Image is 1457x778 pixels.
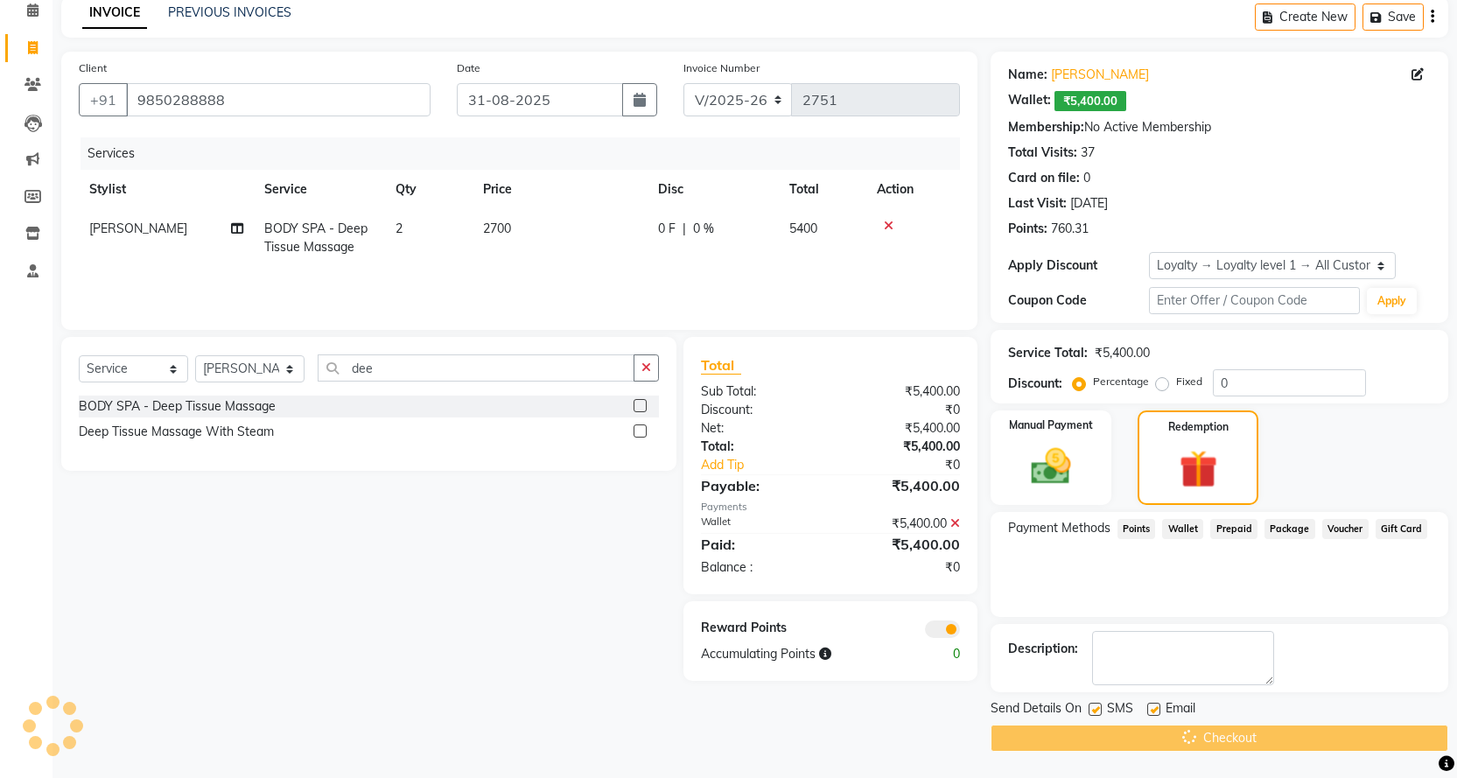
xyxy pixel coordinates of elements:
[830,475,973,496] div: ₹5,400.00
[1070,194,1108,213] div: [DATE]
[1008,344,1088,362] div: Service Total:
[1081,144,1095,162] div: 37
[1162,519,1203,539] span: Wallet
[126,83,431,116] input: Search by Name/Mobile/Email/Code
[1009,417,1093,433] label: Manual Payment
[79,83,128,116] button: +91
[830,401,973,419] div: ₹0
[473,170,648,209] th: Price
[79,170,254,209] th: Stylist
[1008,118,1431,137] div: No Active Membership
[701,500,960,515] div: Payments
[991,699,1082,721] span: Send Details On
[901,645,972,663] div: 0
[701,356,741,375] span: Total
[1166,699,1195,721] span: Email
[688,419,830,438] div: Net:
[830,534,973,555] div: ₹5,400.00
[1008,66,1047,84] div: Name:
[1095,344,1150,362] div: ₹5,400.00
[264,221,368,255] span: BODY SPA - Deep Tissue Massage
[81,137,973,170] div: Services
[1107,699,1133,721] span: SMS
[1008,220,1047,238] div: Points:
[1008,194,1067,213] div: Last Visit:
[1008,256,1149,275] div: Apply Discount
[693,220,714,238] span: 0 %
[254,170,385,209] th: Service
[683,220,686,238] span: |
[830,419,973,438] div: ₹5,400.00
[1322,519,1369,539] span: Voucher
[1008,118,1084,137] div: Membership:
[1168,419,1229,435] label: Redemption
[1176,374,1202,389] label: Fixed
[318,354,634,382] input: Search or Scan
[854,456,973,474] div: ₹0
[789,221,817,236] span: 5400
[89,221,187,236] span: [PERSON_NAME]
[1093,374,1149,389] label: Percentage
[1054,91,1126,111] span: ₹5,400.00
[688,534,830,555] div: Paid:
[688,382,830,401] div: Sub Total:
[1019,444,1083,489] img: _cash.svg
[385,170,473,209] th: Qty
[688,619,830,638] div: Reward Points
[1167,445,1229,493] img: _gift.svg
[1264,519,1315,539] span: Package
[830,558,973,577] div: ₹0
[830,438,973,456] div: ₹5,400.00
[688,645,901,663] div: Accumulating Points
[79,60,107,76] label: Client
[688,558,830,577] div: Balance :
[688,515,830,533] div: Wallet
[483,221,511,236] span: 2700
[688,401,830,419] div: Discount:
[1083,169,1090,187] div: 0
[457,60,480,76] label: Date
[1117,519,1156,539] span: Points
[1051,220,1089,238] div: 760.31
[1008,375,1062,393] div: Discount:
[1008,519,1110,537] span: Payment Methods
[830,382,973,401] div: ₹5,400.00
[1008,144,1077,162] div: Total Visits:
[688,475,830,496] div: Payable:
[79,423,274,441] div: Deep Tissue Massage With Steam
[1008,291,1149,310] div: Coupon Code
[866,170,960,209] th: Action
[688,438,830,456] div: Total:
[79,397,276,416] div: BODY SPA - Deep Tissue Massage
[683,60,760,76] label: Invoice Number
[1255,4,1355,31] button: Create New
[658,220,676,238] span: 0 F
[1051,66,1149,84] a: [PERSON_NAME]
[830,515,973,533] div: ₹5,400.00
[779,170,866,209] th: Total
[1008,169,1080,187] div: Card on file:
[168,4,291,20] a: PREVIOUS INVOICES
[396,221,403,236] span: 2
[1362,4,1424,31] button: Save
[1008,91,1051,111] div: Wallet:
[1376,519,1428,539] span: Gift Card
[648,170,779,209] th: Disc
[1367,288,1417,314] button: Apply
[1008,640,1078,658] div: Description:
[1210,519,1257,539] span: Prepaid
[1149,287,1361,314] input: Enter Offer / Coupon Code
[688,456,854,474] a: Add Tip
